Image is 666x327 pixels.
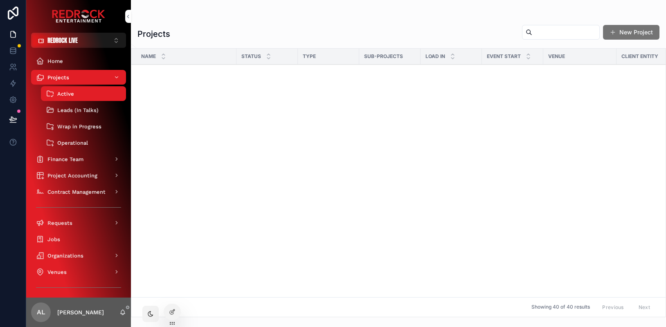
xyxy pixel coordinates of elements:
a: Active [41,86,126,101]
a: Jobs [31,232,126,246]
span: Client Entity [621,53,658,60]
span: AL [37,307,45,317]
span: Type [303,53,316,60]
a: Requests [31,215,126,230]
span: Load In [425,53,445,60]
span: Home [47,58,63,65]
span: Venues [47,269,67,275]
span: Wrap in Progress [57,123,101,130]
span: Status [241,53,261,60]
a: Home [31,54,126,68]
span: REDROCK LIVE [47,36,78,45]
span: Projects [47,74,69,81]
span: Leads (In Talks) [57,107,99,114]
a: Venues [31,264,126,279]
span: Jobs [47,236,60,243]
a: Projects [31,70,126,85]
a: Leads (In Talks) [41,103,126,117]
span: Active [57,90,74,97]
span: Venue [548,53,565,60]
span: Name [141,53,156,60]
div: scrollable content [26,48,131,298]
a: Finance Team [31,152,126,166]
a: Contract Management [31,184,126,199]
a: Operational [41,135,126,150]
span: Event Start [487,53,521,60]
span: Project Accounting [47,172,97,179]
span: Requests [47,219,72,226]
p: [PERSON_NAME] [57,308,104,316]
button: New Project [603,25,659,40]
span: Organizations [47,252,83,259]
span: Sub-Projects [364,53,403,60]
span: Finance Team [47,156,83,163]
a: Project Accounting [31,168,126,183]
h1: Projects [137,28,170,40]
span: Contract Management [47,188,106,195]
a: Wrap in Progress [41,119,126,134]
span: Operational [57,139,88,146]
span: Showing 40 of 40 results [531,304,590,311]
button: Select Button [31,33,126,48]
a: Organizations [31,248,126,263]
img: App logo [52,10,105,23]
